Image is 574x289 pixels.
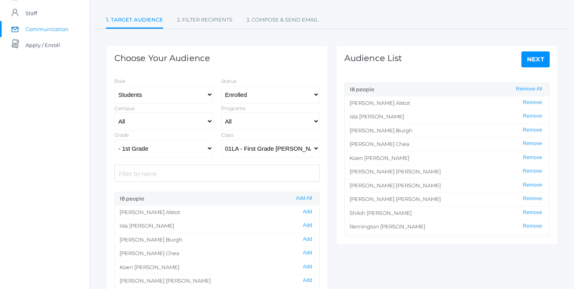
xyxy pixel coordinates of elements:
[115,233,319,247] li: [PERSON_NAME] Burgh
[26,37,60,53] span: Apply / Enroll
[301,222,315,229] button: Add
[114,105,135,111] label: Campus
[345,192,549,206] li: [PERSON_NAME] [PERSON_NAME]
[345,234,549,248] li: [PERSON_NAME] [PERSON_NAME]
[26,21,69,37] span: Communication
[301,208,315,215] button: Add
[301,236,315,243] button: Add
[115,206,319,219] li: [PERSON_NAME] Alstot
[114,78,125,84] label: Role
[114,53,210,63] h1: Choose Your Audience
[521,154,545,161] button: Remove
[521,209,545,216] button: Remove
[345,179,549,193] li: [PERSON_NAME] [PERSON_NAME]
[115,192,319,206] div: 18 people
[521,182,545,189] button: Remove
[115,246,319,260] li: [PERSON_NAME] Chea
[26,5,37,21] span: Staff
[345,96,549,110] li: [PERSON_NAME] Alstot
[521,140,545,147] button: Remove
[345,206,549,220] li: Shiloh [PERSON_NAME]
[521,168,545,175] button: Remove
[344,53,402,63] h1: Audience List
[345,137,549,151] li: [PERSON_NAME] Chea
[221,132,234,138] label: Class
[521,99,545,106] button: Remove
[345,165,549,179] li: [PERSON_NAME] [PERSON_NAME]
[521,195,545,202] button: Remove
[115,219,319,233] li: Isla [PERSON_NAME]
[115,260,319,274] li: Koen [PERSON_NAME]
[345,110,549,124] li: Isla [PERSON_NAME]
[301,277,315,284] button: Add
[221,105,246,111] label: Programs
[114,132,129,138] label: Grade
[246,12,318,28] a: 3. Compose & Send Email
[521,51,550,67] a: Next
[106,12,163,29] a: 1. Target Audience
[114,165,320,182] input: Filter by name
[294,195,315,202] button: Add All
[115,274,319,288] li: [PERSON_NAME] [PERSON_NAME]
[177,12,232,28] a: 2. Filter Recipients
[521,113,545,120] button: Remove
[301,250,315,256] button: Add
[221,78,236,84] label: Status
[345,151,549,165] li: Koen [PERSON_NAME]
[345,83,549,96] div: 18 people
[345,124,549,138] li: [PERSON_NAME] Burgh
[345,220,549,234] li: Remington [PERSON_NAME]
[521,127,545,134] button: Remove
[301,263,315,270] button: Add
[521,223,545,230] button: Remove
[513,86,545,92] button: Remove All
